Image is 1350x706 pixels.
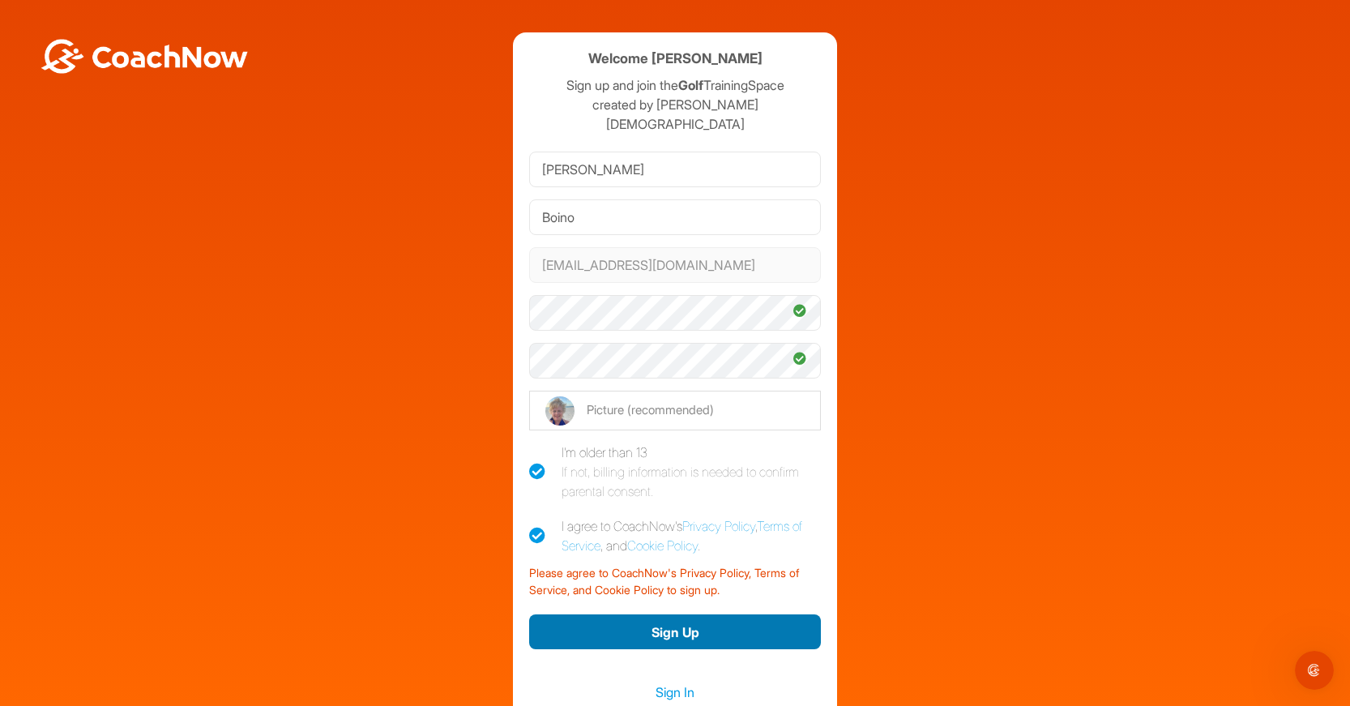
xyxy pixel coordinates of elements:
h4: Welcome [PERSON_NAME] [588,49,763,69]
a: Terms of Service [562,518,802,554]
input: Email [529,247,821,283]
p: Sign up and join the TrainingSpace [529,75,821,95]
p: created by [PERSON_NAME][DEMOGRAPHIC_DATA] [529,95,821,134]
strong: Golf [678,77,703,93]
a: Cookie Policy [627,537,698,554]
div: If not, billing information is needed to confirm parental consent. [562,462,821,501]
input: First Name [529,152,821,187]
iframe: Intercom live chat [1295,651,1334,690]
label: I agree to CoachNow's , , and . [529,516,821,555]
div: Please agree to CoachNow's Privacy Policy, Terms of Service, and Cookie Policy to sign up. [529,558,821,599]
button: Sign Up [529,614,821,649]
a: Privacy Policy [682,518,755,534]
input: Last Name [529,199,821,235]
div: I'm older than 13 [562,443,821,501]
a: Sign In [529,682,821,703]
img: BwLJSsUCoWCh5upNqxVrqldRgqLPVwmV24tXu5FoVAoFEpwwqQ3VIfuoInZCoVCoTD4vwADAC3ZFMkVEQFDAAAAAElFTkSuQmCC [39,39,250,74]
